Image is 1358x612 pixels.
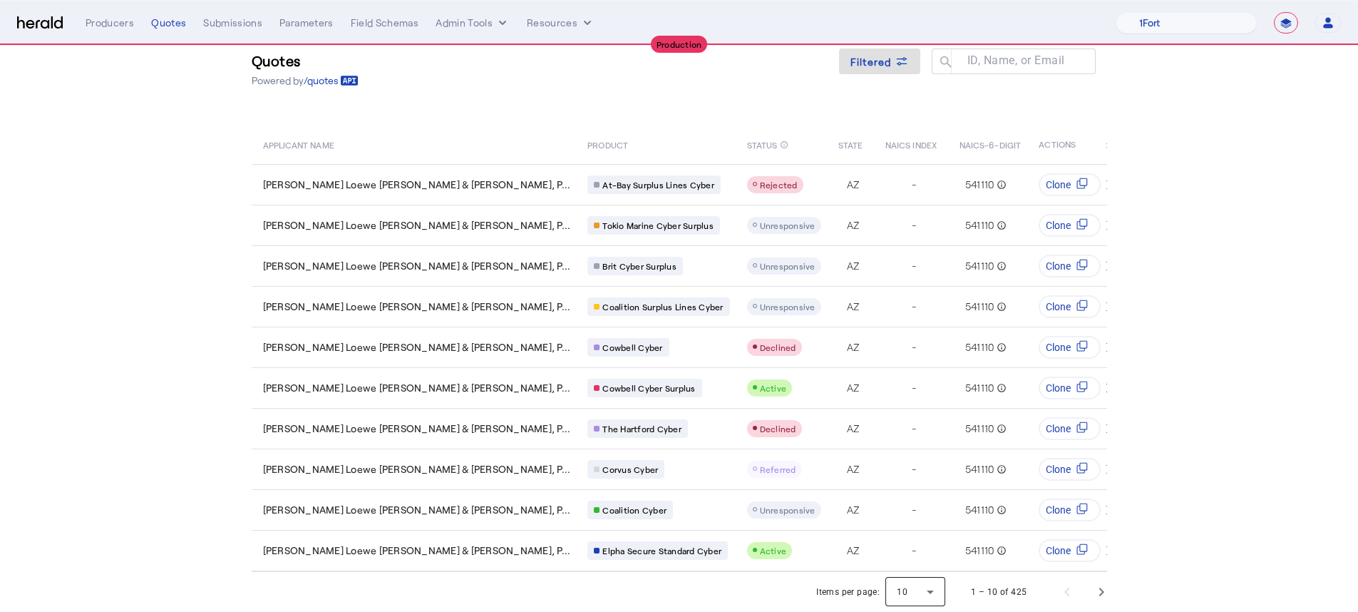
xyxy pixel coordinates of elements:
[602,545,721,556] span: Elpha Secure Standard Cyber
[1039,458,1101,481] button: Clone
[86,16,134,30] div: Producers
[1039,255,1101,277] button: Clone
[965,340,994,355] span: 541110
[602,504,667,516] span: Coalition Cyber
[651,36,708,53] div: Production
[760,505,816,515] span: Unresponsive
[279,16,334,30] div: Parameters
[1046,462,1071,476] span: Clone
[960,137,1021,151] span: NAICS-6-DIGIT
[994,544,1007,558] mat-icon: info_outline
[602,342,662,353] span: Cowbell Cyber
[1046,218,1071,233] span: Clone
[965,422,994,436] span: 541110
[602,301,723,312] span: Coalition Surplus Lines Cyber
[760,220,816,230] span: Unresponsive
[994,218,1007,233] mat-icon: info_outline
[847,544,860,558] span: AZ
[847,422,860,436] span: AZ
[932,54,956,72] mat-icon: search
[994,422,1007,436] mat-icon: info_outline
[839,49,920,74] button: Filtered
[602,220,714,231] span: Tokio Marine Cyber Surplus
[847,503,860,517] span: AZ
[17,16,63,30] img: Herald Logo
[994,178,1007,192] mat-icon: info_outline
[1027,124,1107,164] th: ACTIONS
[965,259,994,273] span: 541110
[203,16,262,30] div: Submissions
[263,218,571,233] span: [PERSON_NAME] Loewe [PERSON_NAME] & [PERSON_NAME], P...
[1039,417,1101,440] button: Clone
[994,259,1007,273] mat-icon: info_outline
[847,381,860,395] span: AZ
[847,300,860,314] span: AZ
[1039,295,1101,318] button: Clone
[263,462,571,476] span: [PERSON_NAME] Loewe [PERSON_NAME] & [PERSON_NAME], P...
[1039,214,1101,237] button: Clone
[602,382,695,394] span: Cowbell Cyber Surplus
[351,16,419,30] div: Field Schemas
[912,544,916,558] span: -
[1039,173,1101,196] button: Clone
[587,137,628,151] span: PRODUCT
[847,259,860,273] span: AZ
[816,585,880,599] div: Items per page:
[263,178,571,192] span: [PERSON_NAME] Loewe [PERSON_NAME] & [PERSON_NAME], P...
[965,503,994,517] span: 541110
[602,464,658,475] span: Corvus Cyber
[263,422,571,436] span: [PERSON_NAME] Loewe [PERSON_NAME] & [PERSON_NAME], P...
[527,16,595,30] button: Resources dropdown menu
[994,462,1007,476] mat-icon: info_outline
[760,302,816,312] span: Unresponsive
[965,178,994,192] span: 541110
[602,179,714,190] span: At-Bay Surplus Lines Cyber
[760,424,796,434] span: Declined
[1039,377,1101,399] button: Clone
[780,137,788,153] mat-icon: info_outline
[965,300,994,314] span: 541110
[760,464,796,474] span: Referred
[263,381,571,395] span: [PERSON_NAME] Loewe [PERSON_NAME] & [PERSON_NAME], P...
[847,218,860,233] span: AZ
[263,259,571,273] span: [PERSON_NAME] Loewe [PERSON_NAME] & [PERSON_NAME], P...
[994,381,1007,395] mat-icon: info_outline
[747,137,778,151] span: STATUS
[994,503,1007,517] mat-icon: info_outline
[602,423,681,434] span: The Hartford Cyber
[1046,381,1071,395] span: Clone
[263,137,334,151] span: APPLICANT NAME
[847,340,860,355] span: AZ
[436,16,510,30] button: internal dropdown menu
[1046,422,1071,436] span: Clone
[252,73,359,88] p: Powered by
[760,546,787,556] span: Active
[151,16,186,30] div: Quotes
[965,544,994,558] span: 541110
[965,218,994,233] span: 541110
[912,300,916,314] span: -
[912,178,916,192] span: -
[263,544,571,558] span: [PERSON_NAME] Loewe [PERSON_NAME] & [PERSON_NAME], P...
[1046,259,1071,273] span: Clone
[912,462,916,476] span: -
[965,381,994,395] span: 541110
[263,503,571,517] span: [PERSON_NAME] Loewe [PERSON_NAME] & [PERSON_NAME], P...
[252,51,359,71] h3: Quotes
[1039,336,1101,359] button: Clone
[912,422,916,436] span: -
[885,137,937,151] span: NAICS INDEX
[965,462,994,476] span: 541110
[1046,503,1071,517] span: Clone
[850,54,892,69] span: Filtered
[994,340,1007,355] mat-icon: info_outline
[847,178,860,192] span: AZ
[1039,499,1101,521] button: Clone
[760,180,798,190] span: Rejected
[1039,539,1101,562] button: Clone
[1084,575,1118,609] button: Next page
[760,342,796,352] span: Declined
[1046,544,1071,558] span: Clone
[263,340,571,355] span: [PERSON_NAME] Loewe [PERSON_NAME] & [PERSON_NAME], P...
[760,383,787,393] span: Active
